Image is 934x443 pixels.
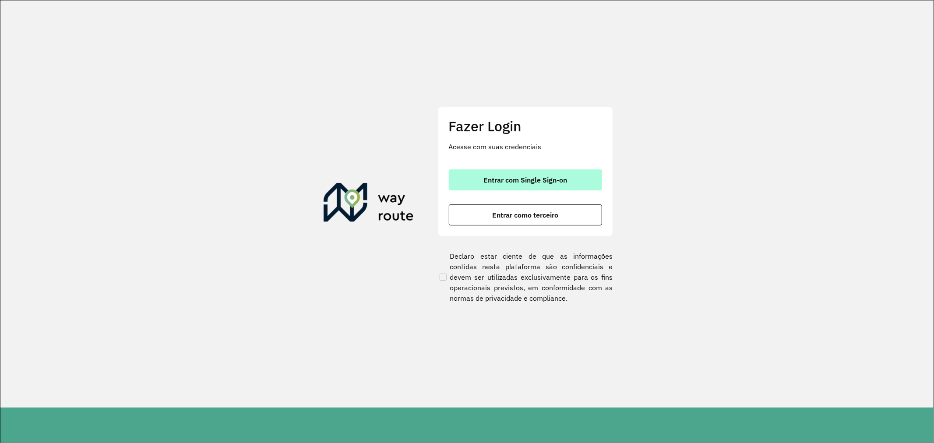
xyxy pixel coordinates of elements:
span: Entrar como terceiro [492,211,558,218]
button: button [449,204,602,225]
span: Entrar com Single Sign-on [483,176,567,183]
h2: Fazer Login [449,118,602,134]
p: Acesse com suas credenciais [449,141,602,152]
img: Roteirizador AmbevTech [324,183,414,225]
label: Declaro estar ciente de que as informações contidas nesta plataforma são confidenciais e devem se... [438,251,613,303]
button: button [449,169,602,190]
